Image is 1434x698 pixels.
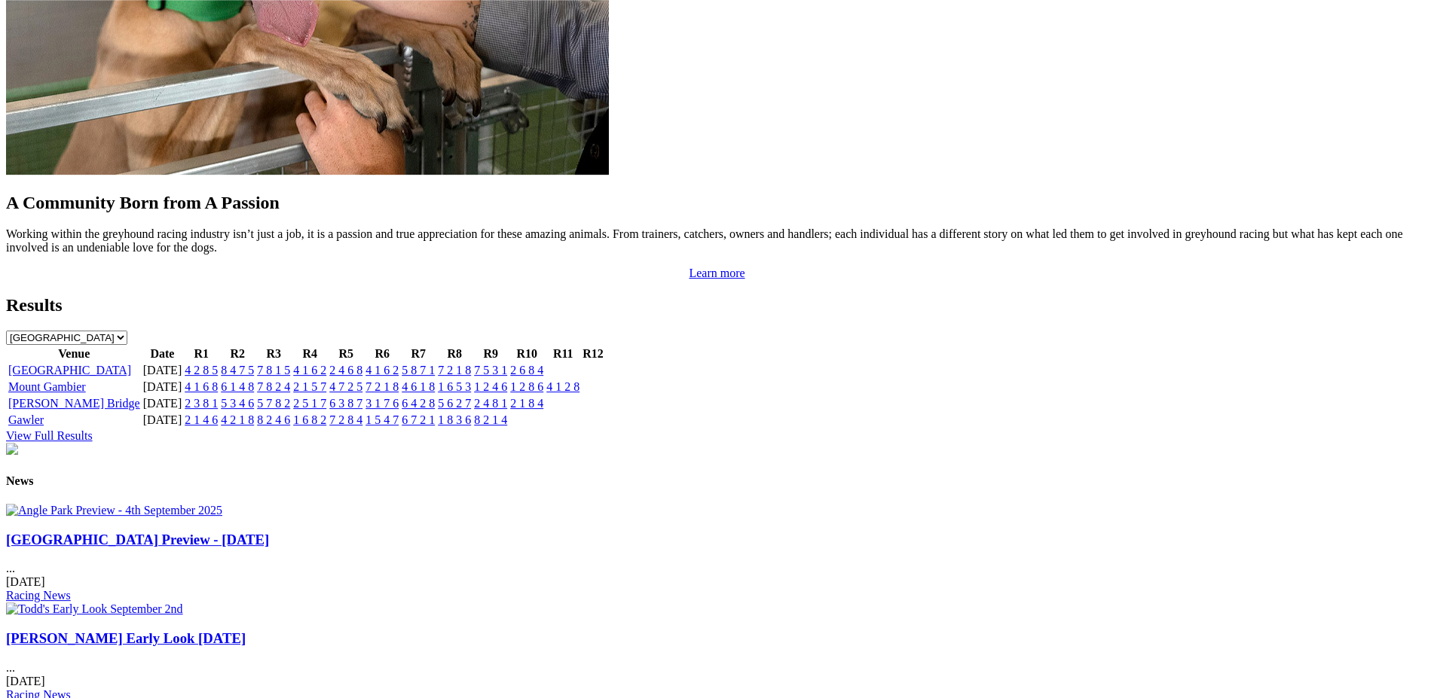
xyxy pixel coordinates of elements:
[6,474,1428,488] h4: News
[402,380,435,393] a: 4 6 1 8
[438,364,471,376] a: 7 2 1 8
[185,397,218,410] a: 2 3 8 1
[6,575,45,588] span: [DATE]
[329,346,363,361] th: R5
[8,346,141,361] th: Venue
[582,346,604,361] th: R12
[546,380,579,393] a: 4 1 2 8
[293,364,326,376] a: 4 1 6 2
[142,379,183,395] td: [DATE]
[256,346,291,361] th: R3
[510,380,543,393] a: 1 2 8 6
[6,589,71,602] a: Racing News
[6,295,1428,315] h2: Results
[437,346,472,361] th: R8
[365,380,399,393] a: 7 2 1 8
[185,413,218,426] a: 2 1 4 6
[185,364,218,376] a: 4 2 8 5
[474,413,507,426] a: 8 2 1 4
[402,413,435,426] a: 6 7 2 1
[6,630,246,646] a: [PERSON_NAME] Early Look [DATE]
[221,413,254,426] a: 4 2 1 8
[474,380,507,393] a: 1 2 4 6
[142,413,183,428] td: [DATE]
[438,413,471,426] a: 1 8 3 6
[292,346,327,361] th: R4
[6,675,45,687] span: [DATE]
[221,364,254,376] a: 8 4 7 5
[474,364,507,376] a: 7 5 3 1
[6,532,1428,603] div: ...
[142,363,183,378] td: [DATE]
[365,397,399,410] a: 3 1 7 6
[8,413,44,426] a: Gawler
[6,429,93,442] a: View Full Results
[6,443,18,455] img: chasers_homepage.jpg
[438,380,471,393] a: 1 6 5 3
[510,397,543,410] a: 2 1 8 4
[365,346,399,361] th: R6
[8,397,140,410] a: [PERSON_NAME] Bridge
[142,346,183,361] th: Date
[365,413,399,426] a: 1 5 4 7
[329,364,362,376] a: 2 4 6 8
[220,346,255,361] th: R2
[142,396,183,411] td: [DATE]
[402,364,435,376] a: 5 8 7 1
[546,346,580,361] th: R11
[293,397,326,410] a: 2 5 1 7
[6,504,222,517] img: Angle Park Preview - 4th September 2025
[329,413,362,426] a: 7 2 8 4
[6,532,269,547] a: [GEOGRAPHIC_DATA] Preview - [DATE]
[329,380,362,393] a: 4 7 2 5
[293,413,326,426] a: 1 6 8 2
[257,397,290,410] a: 5 7 8 2
[8,364,131,376] a: [GEOGRAPHIC_DATA]
[329,397,362,410] a: 6 3 8 7
[6,602,183,616] img: Todd's Early Look September 2nd
[402,397,435,410] a: 6 4 2 8
[221,397,254,410] a: 5 3 4 6
[365,364,399,376] a: 4 1 6 2
[185,380,218,393] a: 4 1 6 8
[257,380,290,393] a: 7 8 2 4
[293,380,326,393] a: 2 1 5 7
[474,397,507,410] a: 2 4 8 1
[401,346,436,361] th: R7
[257,364,290,376] a: 7 8 1 5
[438,397,471,410] a: 5 6 2 7
[6,227,1428,255] p: Working within the greyhound racing industry isn’t just a job, it is a passion and true appreciat...
[184,346,219,361] th: R1
[510,364,543,376] a: 2 6 8 4
[689,267,745,279] a: Learn more
[473,346,508,361] th: R9
[6,193,1428,213] h2: A Community Born from A Passion
[221,380,254,393] a: 6 1 4 8
[509,346,544,361] th: R10
[257,413,290,426] a: 8 2 4 6
[8,380,86,393] a: Mount Gambier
